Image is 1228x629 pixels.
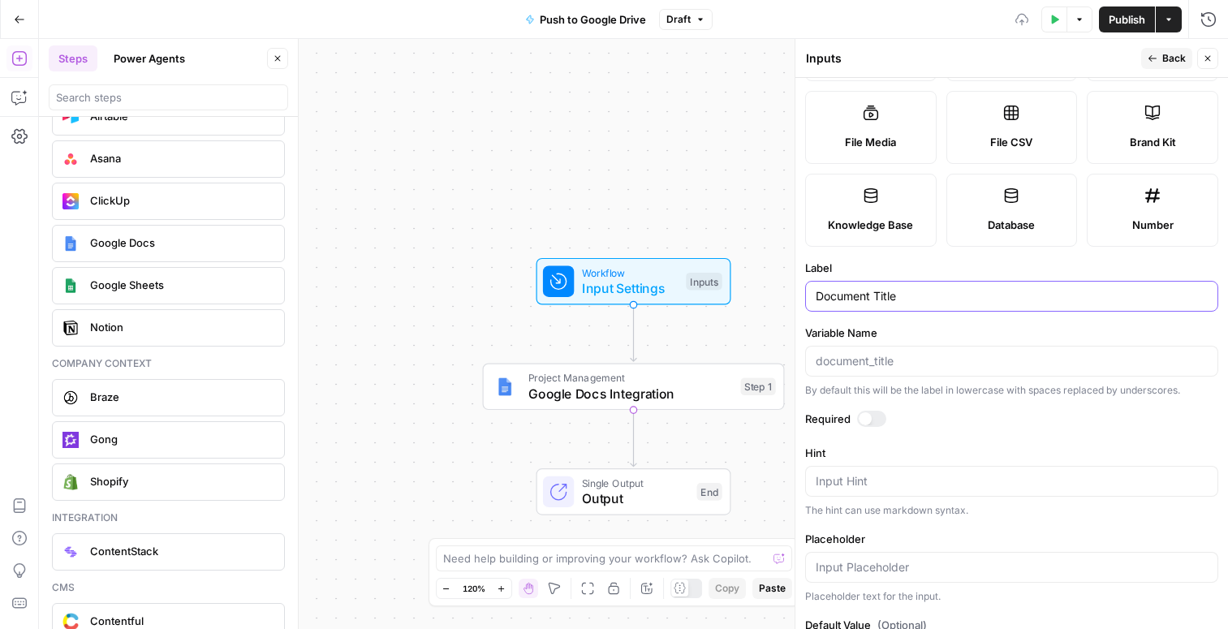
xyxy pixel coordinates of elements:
[805,503,1218,518] div: The hint can use markdown syntax.
[56,89,281,106] input: Search steps
[631,305,636,362] g: Edge from start to step_1
[90,389,271,405] span: Braze
[816,559,1208,575] input: Input Placeholder
[805,531,1218,547] label: Placeholder
[52,511,285,525] div: Integration
[805,260,1218,276] label: Label
[845,134,896,150] span: File Media
[495,377,515,396] img: Instagram%20post%20-%201%201.png
[631,410,636,467] g: Edge from step_1 to end
[515,6,656,32] button: Push to Google Drive
[90,319,271,335] span: Notion
[483,258,785,305] div: WorkflowInput SettingsInputs
[104,45,195,71] button: Power Agents
[540,11,646,28] span: Push to Google Drive
[659,9,713,30] button: Draft
[806,50,842,67] textarea: Inputs
[90,277,271,293] span: Google Sheets
[62,474,79,490] img: download.png
[62,432,79,448] img: gong_icon.png
[582,476,689,491] span: Single Output
[1132,217,1174,233] span: Number
[528,384,733,403] span: Google Docs Integration
[715,581,739,596] span: Copy
[686,273,722,291] div: Inputs
[90,192,271,209] span: ClickUp
[828,217,913,233] span: Knowledge Base
[62,110,79,124] img: airtable_oauth_icon.png
[816,288,1208,304] input: Input Label
[90,431,271,447] span: Gong
[62,278,79,294] img: Group%201%201.png
[90,543,271,559] span: ContentStack
[49,45,97,71] button: Steps
[990,134,1032,150] span: File CSV
[1141,48,1192,69] button: Back
[90,473,271,489] span: Shopify
[52,580,285,595] div: Cms
[709,578,746,599] button: Copy
[988,217,1035,233] span: Database
[483,468,785,515] div: Single OutputOutputEnd
[741,378,776,396] div: Step 1
[805,445,1218,461] label: Hint
[90,235,271,251] span: Google Docs
[62,320,79,336] img: Notion_app_logo.png
[62,235,79,252] img: Instagram%20post%20-%201%201.png
[697,483,722,501] div: End
[1099,6,1155,32] button: Publish
[483,364,785,411] div: Project ManagementGoogle Docs IntegrationStep 1
[62,151,79,167] img: asana_icon.png
[805,383,1218,398] div: By default this will be the label in lowercase with spaces replaced by underscores.
[752,578,792,599] button: Paste
[666,12,691,27] span: Draft
[805,589,1218,604] div: Placeholder text for the input.
[816,353,1208,369] input: document_title
[90,613,271,629] span: Contentful
[62,193,79,209] img: clickup_icon.png
[582,278,679,298] span: Input Settings
[582,489,689,508] span: Output
[62,544,79,560] img: contentstack_icon.png
[582,265,679,280] span: Workflow
[528,370,733,386] span: Project Management
[1162,51,1186,66] span: Back
[759,581,786,596] span: Paste
[62,390,79,406] img: braze_icon.png
[52,356,285,371] div: Company context
[805,325,1218,341] label: Variable Name
[463,582,485,595] span: 120%
[805,411,1218,427] label: Required
[1130,134,1176,150] span: Brand Kit
[90,150,271,166] span: Asana
[1109,11,1145,28] span: Publish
